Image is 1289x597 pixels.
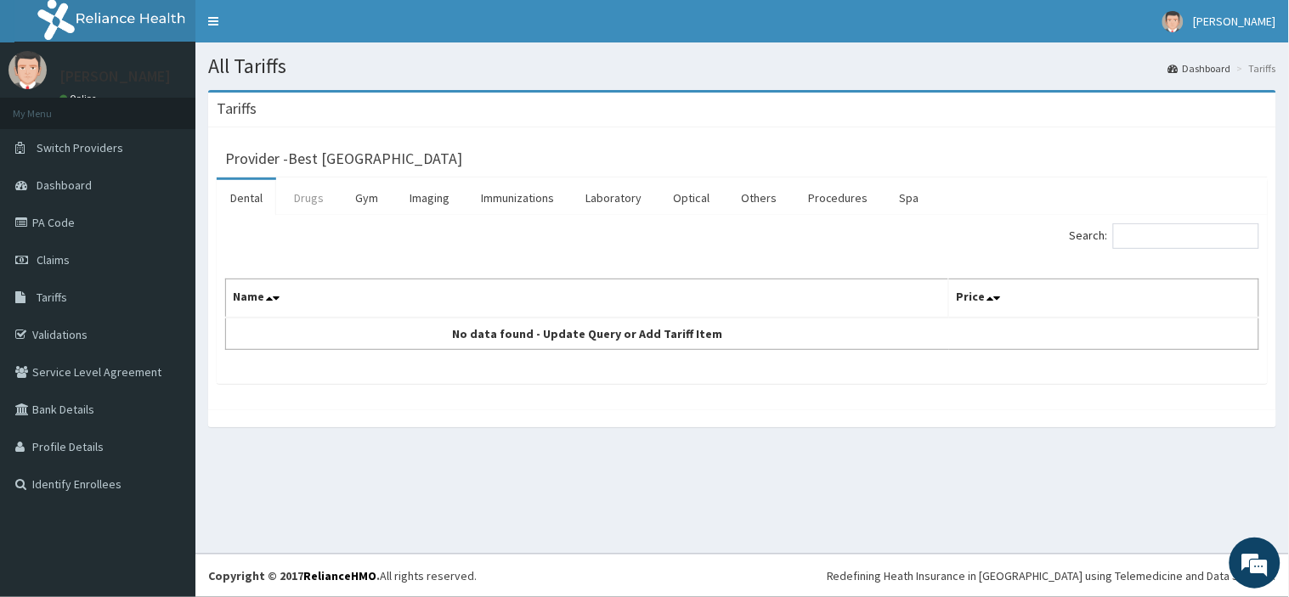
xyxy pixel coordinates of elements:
a: Imaging [396,180,463,216]
label: Search: [1070,223,1259,249]
h1: All Tariffs [208,55,1276,77]
a: Online [59,93,100,104]
img: User Image [8,51,47,89]
td: No data found - Update Query or Add Tariff Item [226,318,949,350]
th: Price [949,279,1259,318]
div: Redefining Heath Insurance in [GEOGRAPHIC_DATA] using Telemedicine and Data Science! [827,567,1276,584]
a: RelianceHMO [303,568,376,583]
a: Dental [217,180,276,216]
a: Optical [659,180,723,216]
strong: Copyright © 2017 . [208,568,380,583]
footer: All rights reserved. [195,554,1289,597]
span: Switch Providers [37,140,123,155]
span: Dashboard [37,177,92,193]
a: Procedures [794,180,882,216]
a: Dashboard [1168,61,1231,76]
a: Gym [342,180,392,216]
li: Tariffs [1233,61,1276,76]
a: Laboratory [572,180,655,216]
span: Claims [37,252,70,268]
h3: Tariffs [217,101,257,116]
h3: Provider - Best [GEOGRAPHIC_DATA] [225,151,462,166]
span: Tariffs [37,290,67,305]
img: User Image [1162,11,1184,32]
a: Drugs [280,180,337,216]
a: Spa [886,180,933,216]
input: Search: [1113,223,1259,249]
p: [PERSON_NAME] [59,69,171,84]
a: Immunizations [467,180,568,216]
span: [PERSON_NAME] [1194,14,1276,29]
th: Name [226,279,949,318]
a: Others [727,180,790,216]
